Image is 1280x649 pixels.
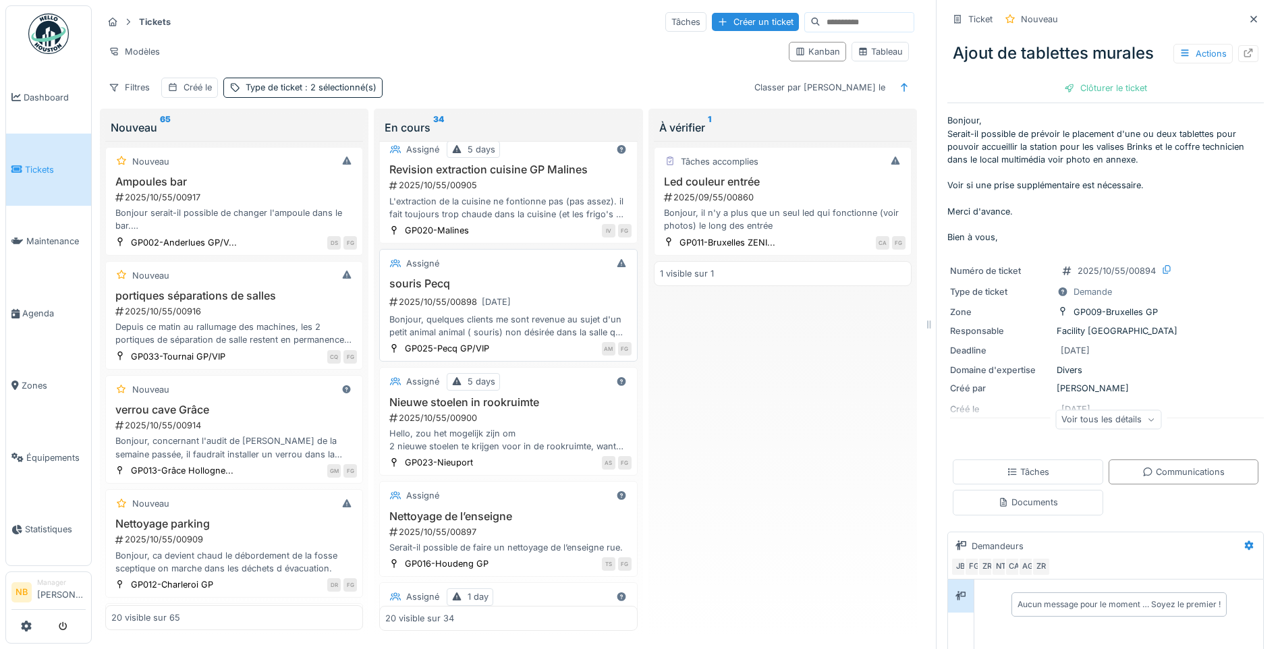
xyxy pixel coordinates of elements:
[950,382,1261,395] div: [PERSON_NAME]
[950,324,1051,337] div: Responsable
[131,350,225,363] div: GP033-Tournai GP/VIP
[618,224,632,237] div: FG
[968,13,993,26] div: Ticket
[663,191,906,204] div: 2025/09/55/00860
[892,236,906,250] div: FG
[712,13,799,31] div: Créer un ticket
[950,344,1051,357] div: Deadline
[385,277,631,290] h3: souris Pecq
[6,494,91,566] a: Statistiques
[385,119,632,136] div: En cours
[947,114,1264,244] p: Bonjour, Serait-il possible de prévoir le placement d'une ou deux tablettes pour pouvoir accueill...
[964,557,983,576] div: FG
[1142,465,1225,478] div: Communications
[618,557,632,571] div: FG
[385,396,631,409] h3: Nieuwe stoelen in rookruimte
[388,412,631,424] div: 2025/10/55/00900
[947,36,1264,71] div: Ajout de tablettes murales
[6,349,91,422] a: Zones
[1018,557,1037,576] div: AG
[343,578,357,592] div: FG
[388,293,631,310] div: 2025/10/55/00898
[6,134,91,206] a: Tickets
[385,612,454,625] div: 20 visible sur 34
[406,143,439,156] div: Assigné
[1061,344,1090,357] div: [DATE]
[114,191,357,204] div: 2025/10/55/00917
[26,235,86,248] span: Maintenance
[25,523,86,536] span: Statistiques
[22,307,86,320] span: Agenda
[302,82,377,92] span: : 2 sélectionné(s)
[111,289,357,302] h3: portiques séparations de salles
[114,419,357,432] div: 2025/10/55/00914
[405,456,473,469] div: GP023-Nieuport
[246,81,377,94] div: Type de ticket
[385,313,631,339] div: Bonjour, quelques clients me sont revenue au sujet d'un petit animal animal ( souris) non désirée...
[160,119,171,136] sup: 65
[327,350,341,364] div: CQ
[405,224,469,237] div: GP020-Malines
[1021,13,1058,26] div: Nouveau
[11,577,86,610] a: NB Manager[PERSON_NAME]
[111,434,357,460] div: Bonjour, concernant l'audit de [PERSON_NAME] de la semaine passée, il faudrait installer un verro...
[1032,557,1051,576] div: ZR
[468,590,489,603] div: 1 day
[37,577,86,588] div: Manager
[1055,410,1161,429] div: Voir tous les détails
[385,163,631,176] h3: Revision extraction cuisine GP Malines
[950,306,1051,318] div: Zone
[111,175,357,188] h3: Ampoules bar
[343,236,357,250] div: FG
[659,119,906,136] div: À vérifier
[11,582,32,602] li: NB
[111,119,358,136] div: Nouveau
[1173,44,1233,63] div: Actions
[131,578,213,591] div: GP012-Charleroi GP
[1074,306,1158,318] div: GP009-Bruxelles GP
[708,119,711,136] sup: 1
[950,364,1261,376] div: Divers
[132,155,169,168] div: Nouveau
[468,143,495,156] div: 5 days
[1007,465,1049,478] div: Tâches
[111,517,357,530] h3: Nettoyage parking
[385,541,631,554] div: Serait-il possible de faire un nettoyage de l’enseigne rue.
[406,375,439,388] div: Assigné
[665,12,706,32] div: Tâches
[602,224,615,237] div: IV
[26,451,86,464] span: Équipements
[388,526,631,538] div: 2025/10/55/00897
[132,383,169,396] div: Nouveau
[482,295,511,308] div: [DATE]
[618,456,632,470] div: FG
[1059,79,1152,97] div: Clôturer le ticket
[6,206,91,278] a: Maintenance
[343,350,357,364] div: FG
[748,78,891,97] div: Classer par [PERSON_NAME] le
[1078,264,1156,277] div: 2025/10/55/00894
[405,557,489,570] div: GP016-Houdeng GP
[1018,598,1221,611] div: Aucun message pour le moment … Soyez le premier !
[433,119,444,136] sup: 34
[660,206,906,232] div: Bonjour, il n'y a plus que un seul led qui fonctionne (voir photos) le long des entrée
[131,464,233,477] div: GP013-Grâce Hollogne...
[950,324,1261,337] div: Facility [GEOGRAPHIC_DATA]
[858,45,903,58] div: Tableau
[660,267,714,280] div: 1 visible sur 1
[111,320,357,346] div: Depuis ce matin au rallumage des machines, les 2 portiques de séparation de salle restent en perm...
[103,42,166,61] div: Modèles
[660,175,906,188] h3: Led couleur entrée
[131,236,237,249] div: GP002-Anderlues GP/V...
[103,78,156,97] div: Filtres
[385,427,631,453] div: Hello, zou het mogelijk zijn om 2 nieuwe stoelen te krijgen voor in de rookruimte, want huidige z...
[406,489,439,502] div: Assigné
[876,236,889,250] div: CA
[114,305,357,318] div: 2025/10/55/00916
[6,61,91,134] a: Dashboard
[405,342,489,355] div: GP025-Pecq GP/VIP
[327,578,341,592] div: DR
[327,464,341,478] div: GM
[114,533,357,546] div: 2025/10/55/00909
[132,269,169,282] div: Nouveau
